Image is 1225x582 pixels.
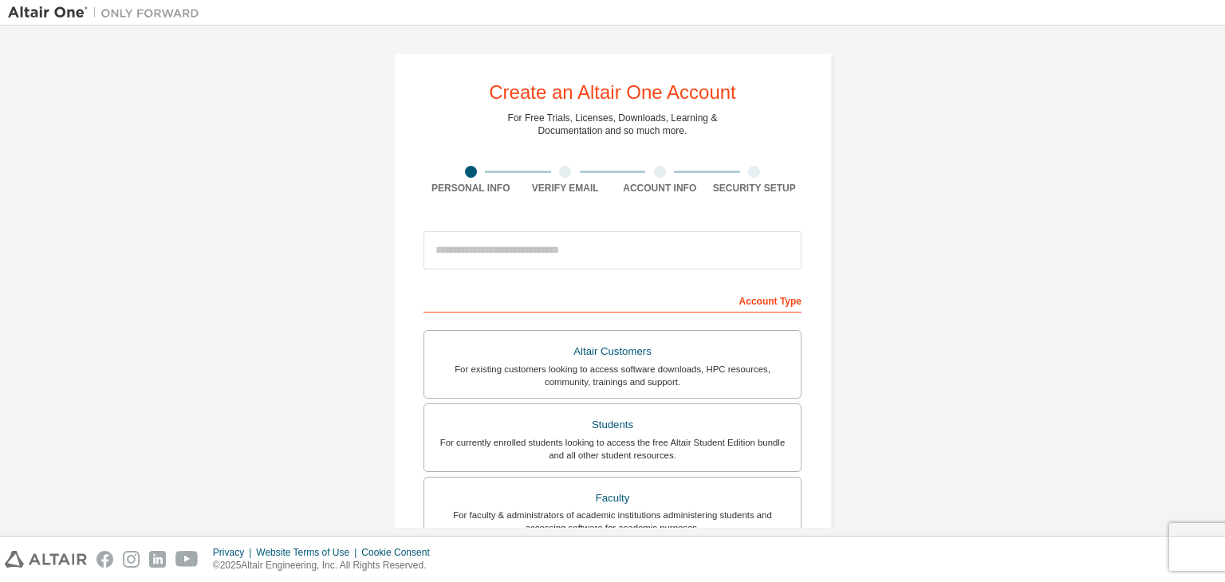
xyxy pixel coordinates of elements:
[361,546,439,559] div: Cookie Consent
[123,551,140,568] img: instagram.svg
[434,363,791,388] div: For existing customers looking to access software downloads, HPC resources, community, trainings ...
[434,340,791,363] div: Altair Customers
[518,182,613,195] div: Verify Email
[8,5,207,21] img: Altair One
[508,112,718,137] div: For Free Trials, Licenses, Downloads, Learning & Documentation and so much more.
[213,546,256,559] div: Privacy
[149,551,166,568] img: linkedin.svg
[434,414,791,436] div: Students
[434,509,791,534] div: For faculty & administrators of academic institutions administering students and accessing softwa...
[213,559,439,572] p: © 2025 Altair Engineering, Inc. All Rights Reserved.
[489,83,736,102] div: Create an Altair One Account
[423,182,518,195] div: Personal Info
[707,182,802,195] div: Security Setup
[423,287,802,313] div: Account Type
[175,551,199,568] img: youtube.svg
[434,487,791,509] div: Faculty
[5,551,87,568] img: altair_logo.svg
[612,182,707,195] div: Account Info
[434,436,791,462] div: For currently enrolled students looking to access the free Altair Student Edition bundle and all ...
[256,546,361,559] div: Website Terms of Use
[97,551,113,568] img: facebook.svg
